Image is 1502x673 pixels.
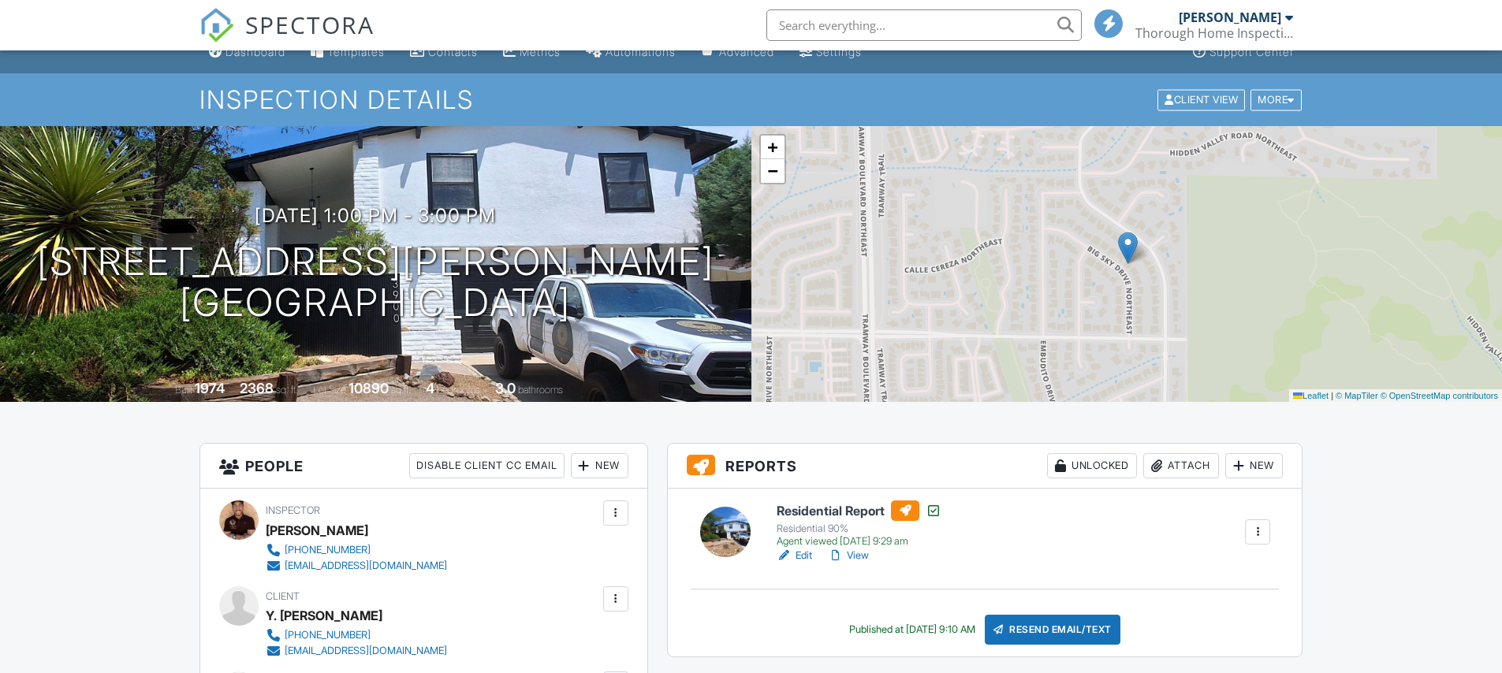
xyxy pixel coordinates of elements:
[1047,453,1137,478] div: Unlocked
[313,384,346,396] span: Lot Size
[1225,453,1283,478] div: New
[761,136,785,159] a: Zoom in
[695,38,781,67] a: Advanced
[266,558,447,574] a: [EMAIL_ADDRESS][DOMAIN_NAME]
[1156,93,1249,105] a: Client View
[777,535,941,548] div: Agent viewed [DATE] 9:29 am
[266,542,447,558] a: [PHONE_NUMBER]
[437,384,480,396] span: bedrooms
[1331,391,1333,400] span: |
[266,504,320,516] span: Inspector
[199,21,375,54] a: SPECTORA
[266,590,300,602] span: Client
[1118,232,1138,264] img: Marker
[767,137,777,157] span: +
[1293,391,1329,400] a: Leaflet
[285,645,447,657] div: [EMAIL_ADDRESS][DOMAIN_NAME]
[1209,45,1294,58] div: Support Center
[245,8,375,41] span: SPECTORA
[777,522,941,535] div: Residential 90%
[37,241,714,325] h1: [STREET_ADDRESS][PERSON_NAME] [GEOGRAPHIC_DATA]
[1157,89,1245,110] div: Client View
[175,384,192,396] span: Built
[719,45,774,58] div: Advanced
[1135,25,1293,41] div: Thorough Home Inspections
[1336,391,1378,400] a: © MapTiler
[428,45,478,58] div: Contacts
[497,38,567,67] a: Metrics
[520,45,561,58] div: Metrics
[580,38,682,67] a: Automations (Basic)
[276,384,298,396] span: sq. ft.
[571,453,628,478] div: New
[404,38,484,67] a: Contacts
[255,205,496,226] h3: [DATE] 1:00 pm - 3:00 pm
[985,615,1120,645] div: Resend Email/Text
[285,560,447,572] div: [EMAIL_ADDRESS][DOMAIN_NAME]
[348,380,389,396] div: 10890
[828,548,869,563] a: View
[1250,89,1302,110] div: More
[199,8,234,43] img: The Best Home Inspection Software - Spectora
[767,161,777,180] span: −
[409,453,565,478] div: Disable Client CC Email
[766,9,1082,41] input: Search everything...
[195,380,225,396] div: 1974
[266,643,447,659] a: [EMAIL_ADDRESS][DOMAIN_NAME]
[1179,9,1281,25] div: [PERSON_NAME]
[518,384,563,396] span: bathrooms
[266,627,447,643] a: [PHONE_NUMBER]
[266,604,382,627] div: Y. [PERSON_NAME]
[266,519,368,542] div: [PERSON_NAME]
[240,380,274,396] div: 2368
[1187,38,1300,67] a: Support Center
[849,623,975,636] div: Published at [DATE] 9:10 AM
[777,500,941,521] h6: Residential Report
[777,500,941,548] a: Residential Report Residential 90% Agent viewed [DATE] 9:29 am
[285,629,371,641] div: [PHONE_NUMBER]
[199,86,1303,113] h1: Inspection Details
[426,380,434,396] div: 4
[606,45,676,58] div: Automations
[668,444,1303,489] h3: Reports
[793,38,868,67] a: Settings
[285,544,371,556] div: [PHONE_NUMBER]
[1381,391,1498,400] a: © OpenStreetMap contributors
[777,548,812,563] a: Edit
[495,380,516,396] div: 3.0
[761,159,785,183] a: Zoom out
[1143,453,1219,478] div: Attach
[816,45,862,58] div: Settings
[391,384,411,396] span: sq.ft.
[200,444,647,489] h3: People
